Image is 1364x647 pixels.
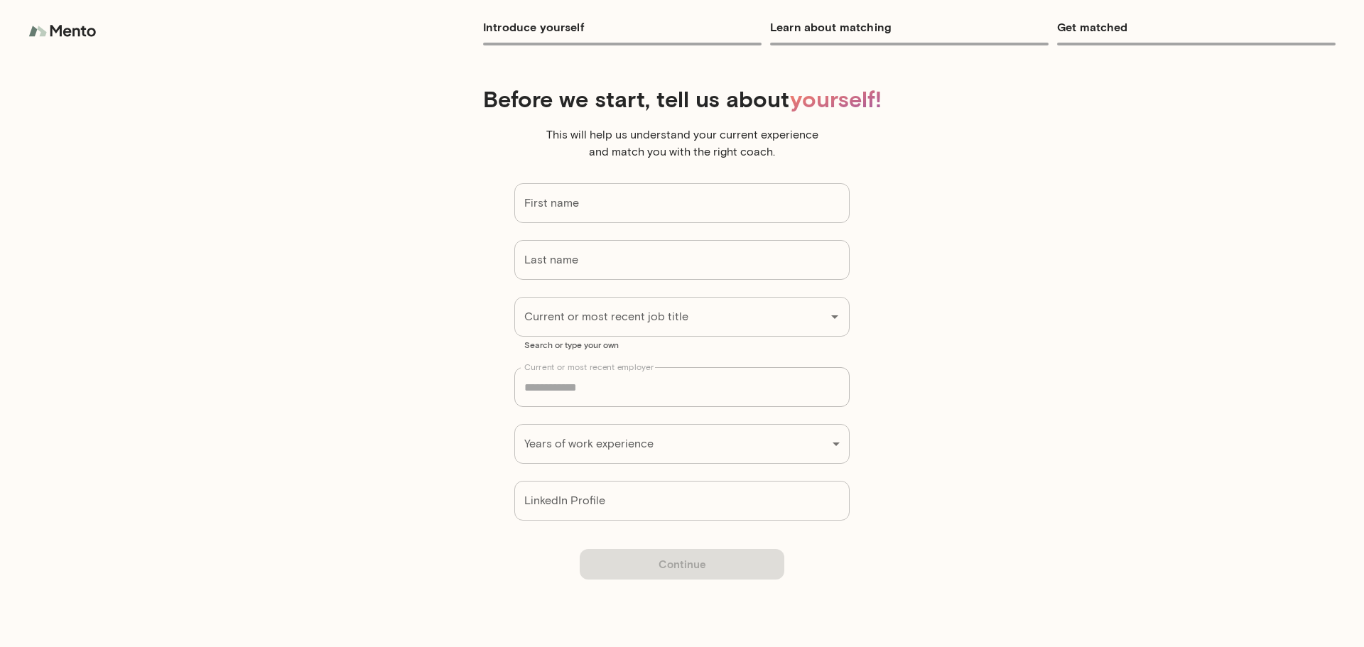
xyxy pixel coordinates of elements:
[770,17,1049,37] h6: Learn about matching
[1057,17,1336,37] h6: Get matched
[790,85,882,112] span: yourself!
[148,85,1216,112] h4: Before we start, tell us about
[540,126,824,161] p: This will help us understand your current experience and match you with the right coach.
[483,17,762,37] h6: Introduce yourself
[825,307,845,327] button: Open
[524,361,654,373] label: Current or most recent employer
[28,17,99,45] img: logo
[524,339,840,350] p: Search or type your own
